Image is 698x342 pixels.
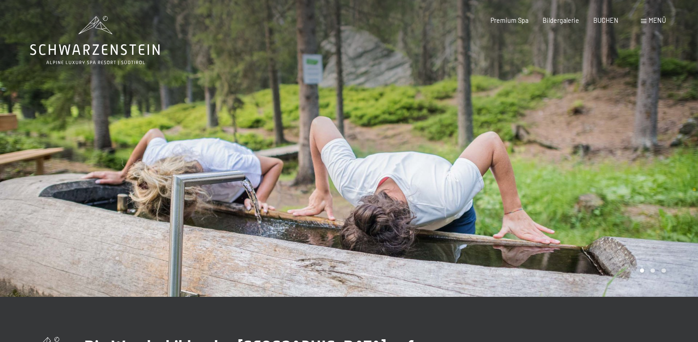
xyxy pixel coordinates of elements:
[490,16,528,24] a: Premium Spa
[661,268,666,273] div: Carousel Page 3
[649,16,666,24] span: Menü
[640,268,645,273] div: Carousel Page 1 (Current Slide)
[593,16,618,24] a: BUCHEN
[650,268,655,273] div: Carousel Page 2
[637,268,666,273] div: Carousel Pagination
[543,16,579,24] a: Bildergalerie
